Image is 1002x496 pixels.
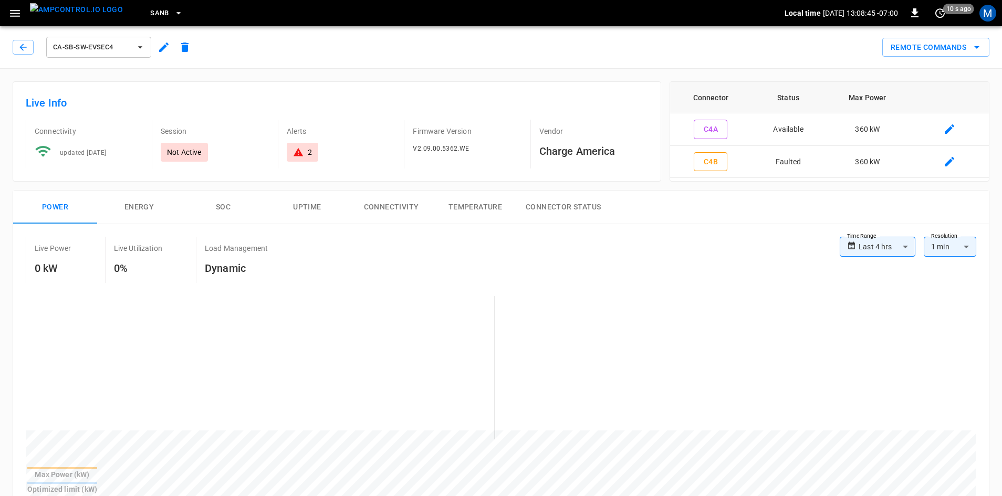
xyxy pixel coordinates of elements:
[35,126,143,136] p: Connectivity
[413,126,521,136] p: Firmware Version
[114,260,162,277] h6: 0%
[847,232,876,240] label: Time Range
[167,147,202,157] p: Not Active
[694,152,727,172] button: C4B
[35,243,71,254] p: Live Power
[823,8,898,18] p: [DATE] 13:08:45 -07:00
[882,38,989,57] div: remote commands options
[287,126,395,136] p: Alerts
[60,149,107,156] span: updated [DATE]
[751,113,825,146] td: Available
[46,37,151,58] button: ca-sb-sw-evseC4
[670,82,751,113] th: Connector
[150,7,169,19] span: SanB
[308,147,312,157] div: 2
[26,94,648,111] h6: Live Info
[931,232,957,240] label: Resolution
[205,260,268,277] h6: Dynamic
[539,143,648,160] h6: Charge America
[517,191,609,224] button: Connector Status
[785,8,821,18] p: Local time
[265,191,349,224] button: Uptime
[751,146,825,178] td: Faulted
[53,41,131,54] span: ca-sb-sw-evseC4
[349,191,433,224] button: Connectivity
[539,126,648,136] p: Vendor
[13,191,97,224] button: Power
[35,260,71,277] h6: 0 kW
[670,82,989,178] table: connector table
[146,3,187,24] button: SanB
[932,5,948,22] button: set refresh interval
[882,38,989,57] button: Remote Commands
[825,146,910,178] td: 360 kW
[751,82,825,113] th: Status
[825,82,910,113] th: Max Power
[825,113,910,146] td: 360 kW
[979,5,996,22] div: profile-icon
[30,3,123,16] img: ampcontrol.io logo
[161,126,269,136] p: Session
[114,243,162,254] p: Live Utilization
[943,4,974,14] span: 10 s ago
[413,145,469,152] span: V2.09.00.5362.WE
[433,191,517,224] button: Temperature
[694,120,727,139] button: C4A
[205,243,268,254] p: Load Management
[859,237,915,257] div: Last 4 hrs
[181,191,265,224] button: SOC
[97,191,181,224] button: Energy
[924,237,976,257] div: 1 min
